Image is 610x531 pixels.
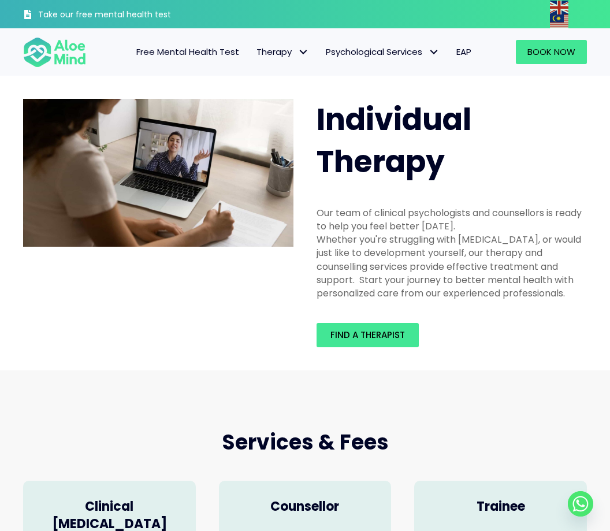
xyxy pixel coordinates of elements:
a: Take our free mental health test [23,3,197,28]
span: Therapy: submenu [295,44,311,61]
nav: Menu [98,40,480,64]
a: Malay [550,14,570,28]
img: ms [550,14,568,28]
span: Individual Therapy [317,98,471,183]
a: Free Mental Health Test [128,40,248,64]
a: EAP [448,40,480,64]
div: Whether you're struggling with [MEDICAL_DATA], or would just like to development yourself, our th... [317,233,587,300]
a: TherapyTherapy: submenu [248,40,317,64]
span: Book Now [527,46,575,58]
h4: Counsellor [230,498,380,516]
div: Our team of clinical psychologists and counsellors is ready to help you feel better [DATE]. [317,206,587,233]
img: Therapy online individual [23,99,293,246]
a: Find a therapist [317,323,419,347]
span: Psychological Services [326,46,439,58]
h3: Take our free mental health test [38,9,197,21]
span: Therapy [256,46,308,58]
img: en [550,1,568,14]
a: Book Now [516,40,587,64]
h4: Trainee [426,498,575,516]
img: Aloe mind Logo [23,36,86,68]
a: Whatsapp [568,491,593,517]
span: Free Mental Health Test [136,46,239,58]
span: EAP [456,46,471,58]
a: Psychological ServicesPsychological Services: submenu [317,40,448,64]
span: Find a therapist [330,329,405,341]
span: Psychological Services: submenu [425,44,442,61]
span: Services & Fees [222,428,389,457]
